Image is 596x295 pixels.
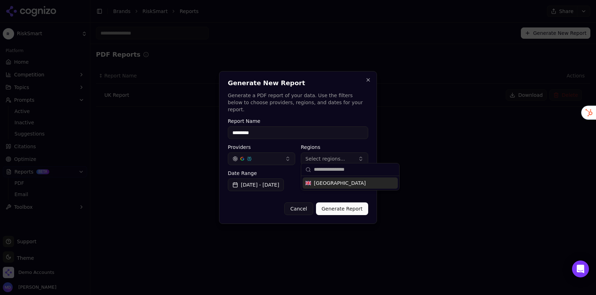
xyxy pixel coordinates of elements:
h2: Generate New Report [228,80,368,86]
button: Generate Report [316,202,368,215]
div: Suggestions [301,176,399,190]
span: Select regions... [305,155,345,162]
button: [DATE] - [DATE] [228,178,284,191]
img: United Kingdom [305,180,311,186]
label: Providers [228,145,295,150]
span: [GEOGRAPHIC_DATA] [314,180,366,187]
button: Cancel [284,202,313,215]
p: Generate a PDF report of your data. Use the filters below to choose providers, regions, and dates... [228,92,368,113]
label: Report Name [228,119,368,124]
label: Date Range [228,171,368,176]
label: Regions [301,145,368,150]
